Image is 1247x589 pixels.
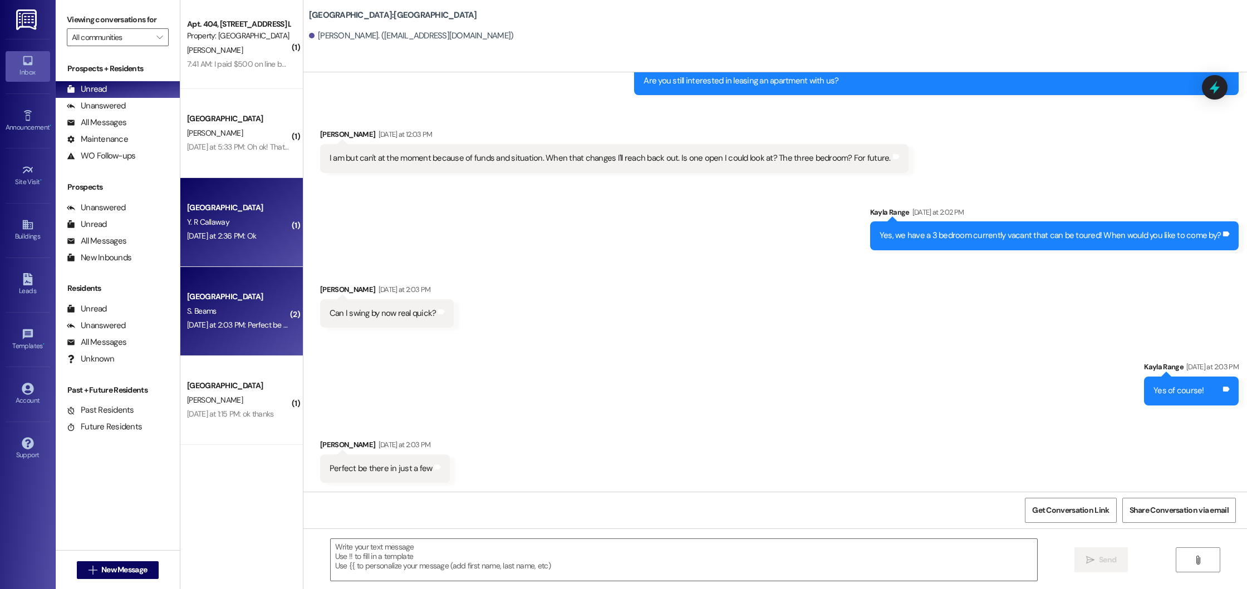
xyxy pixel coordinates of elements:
div: All Messages [67,336,126,348]
div: [DATE] at 2:03 PM [1184,361,1239,373]
div: [DATE] at 2:03 PM: Perfect be there in just a few [187,320,341,330]
div: Property: [GEOGRAPHIC_DATA] [187,30,290,42]
input: All communities [72,28,151,46]
a: Leads [6,270,50,300]
span: Send [1099,554,1116,566]
div: Apt. 404, [STREET_ADDRESS] LLC [187,18,290,30]
div: [DATE] at 1:15 PM: ok thanks [187,409,273,419]
div: [DATE] at 5:33 PM: Oh ok! Thats a little out of my price range. Thanks [187,142,406,152]
a: Buildings [6,215,50,245]
div: [DATE] at 2:36 PM: Ok [187,231,256,241]
div: Unanswered [67,100,126,112]
b: [GEOGRAPHIC_DATA]: [GEOGRAPHIC_DATA] [309,9,477,21]
button: Get Conversation Link [1025,498,1116,523]
span: S. Beams [187,306,216,316]
img: ResiDesk Logo [16,9,39,30]
div: Past Residents [67,404,134,416]
div: [DATE] at 12:03 PM [376,128,433,140]
i:  [89,566,97,575]
button: Share Conversation via email [1122,498,1236,523]
div: I am but can't at the moment because of funds and situation. When that changes I'll reach back ou... [330,152,891,164]
div: Prospects [56,181,180,193]
div: [DATE] at 2:03 PM [376,439,431,451]
div: Kayla Range [1144,361,1239,377]
div: [DATE] at 2:02 PM [910,206,964,218]
div: Unread [67,219,107,230]
span: [PERSON_NAME] [187,45,243,55]
a: Account [6,379,50,409]
button: New Message [77,561,159,579]
div: Yes of course! [1153,385,1204,397]
span: • [40,176,42,184]
a: Templates • [6,325,50,355]
span: Share Conversation via email [1130,504,1229,516]
div: [PERSON_NAME] [320,439,450,454]
div: Perfect be there in just a few [330,463,433,474]
div: Yes, we have a 3 bedroom currently vacant that can be toured! When would you like to come by? [880,230,1221,241]
span: Y. R Callaway [187,217,229,227]
div: [PERSON_NAME] [320,284,454,299]
a: Site Visit • [6,161,50,191]
div: WO Follow-ups [67,150,135,162]
div: Unanswered [67,320,126,331]
i:  [1086,556,1094,565]
div: Residents [56,283,180,294]
span: Get Conversation Link [1032,504,1109,516]
button: Send [1074,547,1128,572]
div: 7:41 AM: I paid $500 on line but it would not let me adjust to include the prorated rent. I went ... [187,59,951,69]
div: Future Residents [67,421,142,433]
i:  [1194,556,1202,565]
div: Can I swing by now real quick? [330,308,436,319]
div: New Inbounds [67,252,131,264]
div: Kayla Range [870,206,1239,222]
span: New Message [101,564,147,576]
span: • [43,340,45,348]
div: Prospects + Residents [56,63,180,75]
div: [DATE] at 2:03 PM [376,284,431,295]
div: Unread [67,303,107,315]
div: [GEOGRAPHIC_DATA] [187,291,290,303]
span: [PERSON_NAME] [187,395,243,405]
div: [PERSON_NAME]. ([EMAIL_ADDRESS][DOMAIN_NAME]) [309,30,514,42]
div: [GEOGRAPHIC_DATA] [187,380,290,392]
i:  [156,33,163,42]
div: Unread [67,83,107,95]
div: [GEOGRAPHIC_DATA] [187,113,290,125]
label: Viewing conversations for [67,11,169,28]
div: [GEOGRAPHIC_DATA] [187,202,290,214]
div: All Messages [67,235,126,247]
a: Inbox [6,51,50,81]
div: Unanswered [67,202,126,214]
div: Past + Future Residents [56,384,180,396]
div: All Messages [67,117,126,128]
div: Maintenance [67,133,128,145]
div: [PERSON_NAME] [320,128,909,144]
span: [PERSON_NAME] [187,128,243,138]
div: Unknown [67,353,114,365]
span: • [50,122,51,130]
a: Support [6,434,50,464]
